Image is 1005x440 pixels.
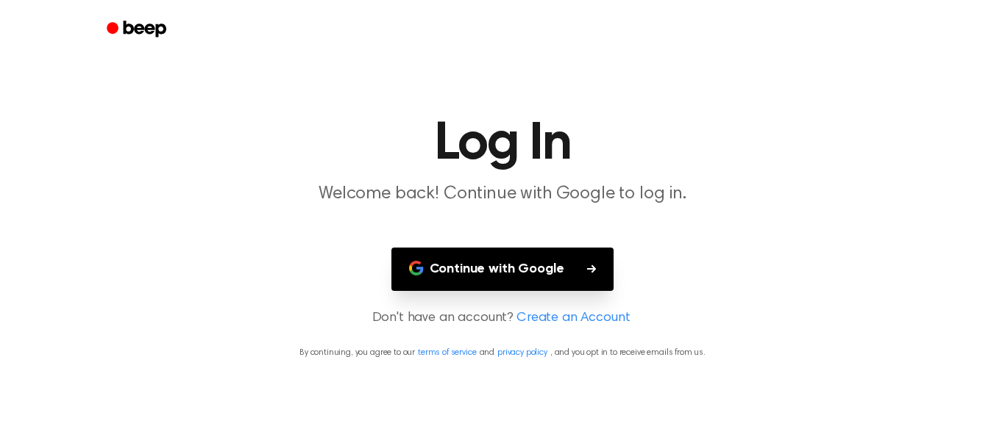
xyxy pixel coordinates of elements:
[391,248,614,291] button: Continue with Google
[18,346,987,359] p: By continuing, you agree to our and , and you opt in to receive emails from us.
[96,15,180,44] a: Beep
[418,348,476,357] a: terms of service
[18,309,987,328] p: Don't have an account?
[516,309,630,328] a: Create an Account
[126,118,879,170] h1: Log In
[220,182,785,206] p: Welcome back! Continue with Google to log in.
[497,348,547,357] a: privacy policy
